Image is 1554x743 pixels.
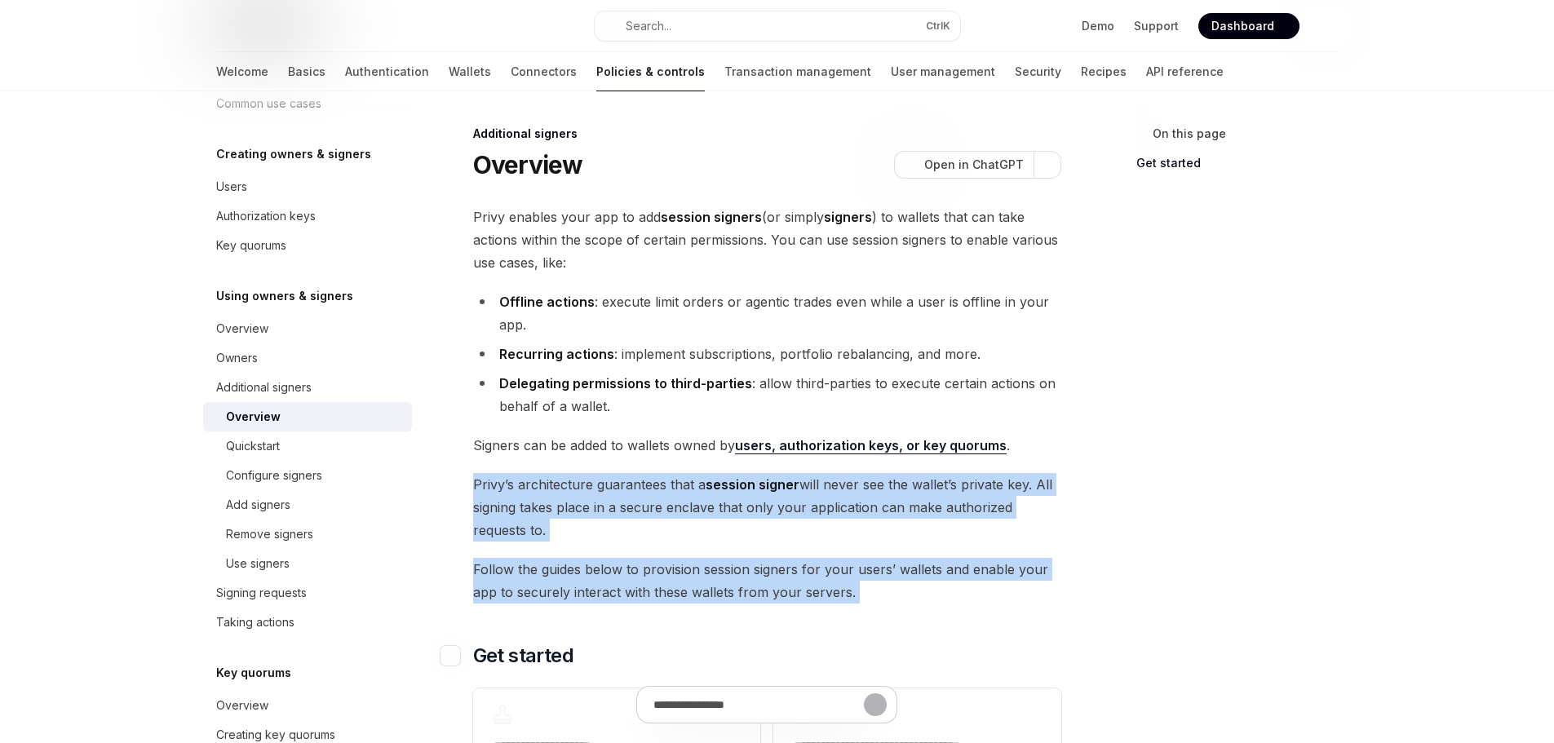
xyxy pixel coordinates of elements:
[226,466,322,485] div: Configure signers
[1082,18,1114,34] a: Demo
[226,554,290,573] div: Use signers
[216,52,268,91] a: Welcome
[216,15,317,38] img: light logo
[226,436,280,456] div: Quickstart
[203,520,412,549] a: Remove signers
[511,52,577,91] a: Connectors
[891,52,995,91] a: User management
[1081,52,1127,91] a: Recipes
[473,434,1061,457] span: Signers can be added to wallets owned by .
[216,319,268,338] div: Overview
[473,643,573,669] span: Get started
[203,578,412,608] a: Signing requests
[203,201,412,231] a: Authorization keys
[724,52,871,91] a: Transaction management
[216,613,294,632] div: Taking actions
[596,52,705,91] a: Policies & controls
[203,402,412,431] a: Overview
[1146,52,1224,91] a: API reference
[216,378,312,397] div: Additional signers
[473,558,1061,604] span: Follow the guides below to provision session signers for your users’ wallets and enable your app ...
[226,495,290,515] div: Add signers
[499,375,752,391] strong: Delegating permissions to third-parties
[1136,150,1352,176] a: Get started
[924,157,1024,173] span: Open in ChatGPT
[1015,52,1061,91] a: Security
[473,343,1061,365] li: : implement subscriptions, portfolio rebalancing, and more.
[216,583,307,603] div: Signing requests
[864,693,887,716] button: Send message
[626,16,671,36] div: Search...
[595,11,960,41] button: Search...CtrlK
[926,20,950,33] span: Ctrl K
[203,608,412,637] a: Taking actions
[653,687,864,723] input: Ask a question...
[1313,13,1339,39] button: Toggle dark mode
[473,372,1061,418] li: : allow third-parties to execute certain actions on behalf of a wallet.
[203,549,412,578] a: Use signers
[449,52,491,91] a: Wallets
[216,696,268,715] div: Overview
[1198,13,1299,39] a: Dashboard
[203,343,412,373] button: Owners
[203,314,412,343] a: Overview
[473,206,1061,274] span: Privy enables your app to add (or simply ) to wallets that can take actions within the scope of c...
[473,126,1061,142] div: Additional signers
[216,144,371,164] h5: Creating owners & signers
[894,151,1034,179] button: Open in ChatGPT
[706,476,799,493] strong: session signer
[441,643,473,669] a: Navigate to header
[1134,18,1179,34] a: Support
[226,407,281,427] div: Overview
[1153,124,1226,144] span: On this page
[661,209,762,225] strong: session signers
[1211,18,1274,34] span: Dashboard
[203,691,412,720] a: Overview
[216,286,353,306] h5: Using owners & signers
[216,663,291,683] h5: Key quorums
[203,172,412,201] button: Users
[216,206,316,226] div: Authorization keys
[288,52,325,91] a: Basics
[203,490,412,520] a: Add signers
[499,346,614,362] strong: Recurring actions
[203,373,412,402] button: Additional signers
[226,524,313,544] div: Remove signers
[216,177,247,197] div: Users
[473,290,1061,336] li: : execute limit orders or agentic trades even while a user is offline in your app.
[735,437,1007,454] a: users, authorization keys, or key quorums
[473,473,1061,542] span: Privy’s architecture guarantees that a will never see the wallet’s private key. All signing takes...
[473,150,583,179] h1: Overview
[499,294,595,310] strong: Offline actions
[203,231,412,260] a: Key quorums
[216,348,258,368] div: Owners
[203,431,412,461] a: Quickstart
[216,236,286,255] div: Key quorums
[345,52,429,91] a: Authentication
[824,209,872,225] strong: signers
[203,461,412,490] a: Configure signers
